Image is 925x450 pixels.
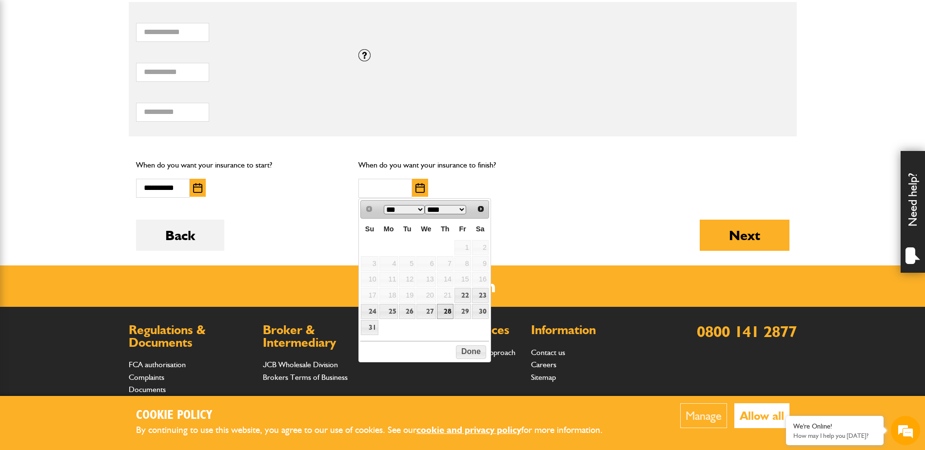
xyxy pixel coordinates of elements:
a: 24 [361,304,378,319]
h2: Information [531,324,655,337]
span: Next [477,205,485,213]
a: 23 [472,288,489,303]
a: 29 [454,304,471,319]
p: How may I help you today? [793,432,876,439]
span: Monday [384,225,394,233]
a: Sitemap [531,373,556,382]
span: Friday [459,225,466,233]
a: FCA authorisation [129,360,186,369]
a: 31 [361,320,378,335]
span: Wednesday [421,225,431,233]
a: Careers [531,360,556,369]
div: Need help? [901,151,925,273]
span: Thursday [441,225,450,233]
button: Manage [680,403,727,428]
a: 27 [416,304,435,319]
a: JCB Wholesale Division [263,360,338,369]
a: 30 [472,304,489,319]
a: 25 [379,304,398,319]
p: When do you want your insurance to finish? [358,159,567,171]
a: Contact us [531,348,565,357]
button: Back [136,220,224,251]
a: Complaints [129,373,164,382]
div: Minimize live chat window [160,5,183,28]
a: 26 [399,304,415,319]
a: Next [473,202,488,216]
button: Done [456,345,486,359]
img: d_20077148190_company_1631870298795_20077148190 [17,54,41,68]
a: cookie and privacy policy [416,424,521,435]
input: Enter your last name [13,90,178,112]
div: We're Online! [793,422,876,431]
img: Choose date [193,183,202,193]
a: 28 [437,304,453,319]
button: Next [700,220,789,251]
a: Brokers Terms of Business [263,373,348,382]
button: Allow all [734,403,789,428]
p: By continuing to use this website, you agree to our use of cookies. See our for more information. [136,423,619,438]
h2: Broker & Intermediary [263,324,387,349]
em: Start Chat [133,300,177,313]
span: Tuesday [403,225,412,233]
a: 22 [454,288,471,303]
span: Saturday [476,225,485,233]
a: Documents [129,385,166,394]
textarea: Type your message and hit 'Enter' [13,176,178,292]
p: When do you want your insurance to start? [136,159,344,171]
span: Sunday [365,225,374,233]
input: Enter your email address [13,119,178,140]
input: Enter your phone number [13,148,178,169]
div: Chat with us now [51,55,164,67]
h2: Cookie Policy [136,408,619,423]
img: Choose date [415,183,425,193]
a: 0800 141 2877 [697,322,797,341]
h2: Regulations & Documents [129,324,253,349]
